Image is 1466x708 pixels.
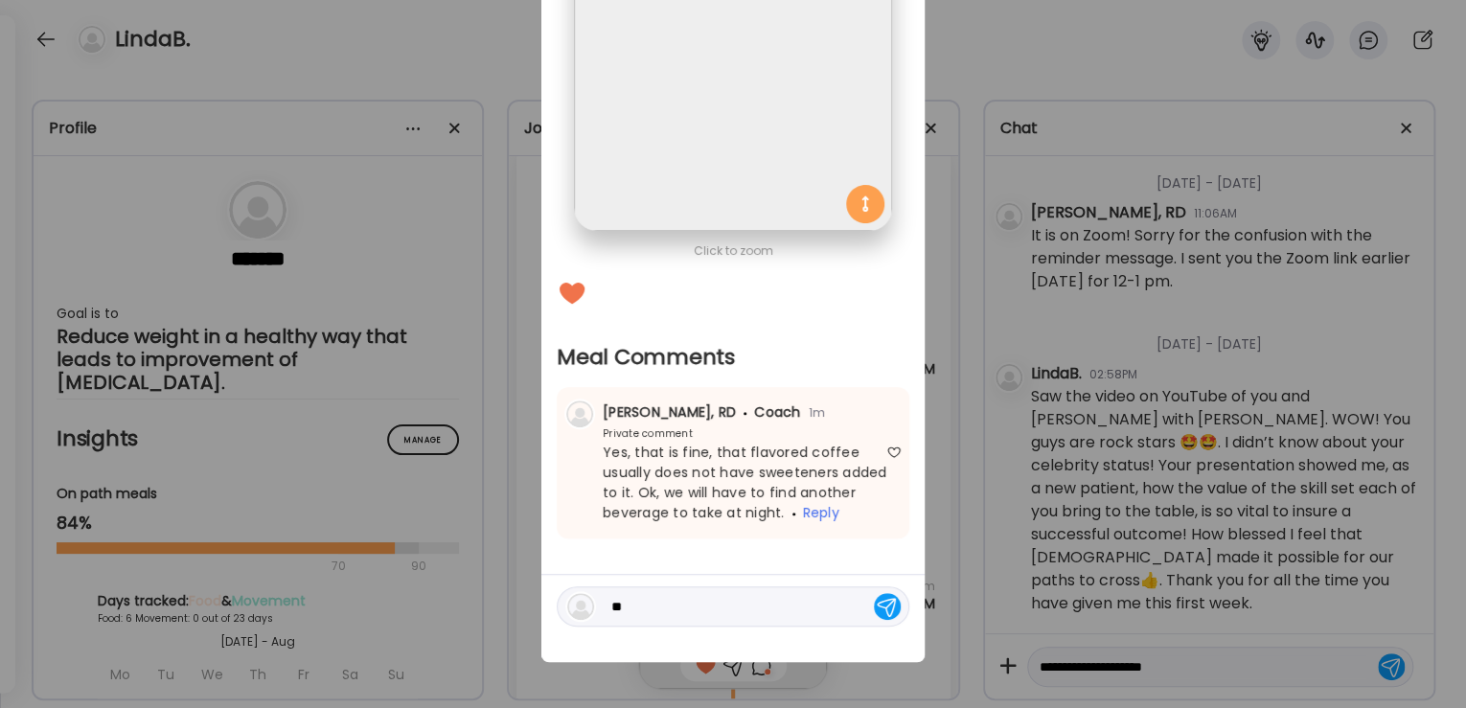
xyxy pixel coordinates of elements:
span: Yes, that is fine, that flavored coffee usually does not have sweeteners added to it. Ok, we will... [603,443,887,522]
span: Reply [803,503,839,522]
span: 1m [801,404,826,421]
div: Click to zoom [557,240,909,263]
div: Private comment [564,426,693,441]
img: bg-avatar-default.svg [566,400,593,427]
span: [PERSON_NAME], RD Coach [603,402,801,422]
img: bg-avatar-default.svg [567,593,594,620]
h2: Meal Comments [557,343,909,372]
